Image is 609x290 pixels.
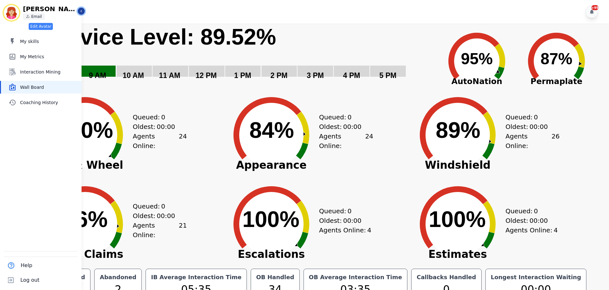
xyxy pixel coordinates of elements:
[410,251,505,258] span: Estimates
[505,112,553,122] div: Queued:
[461,50,493,68] text: 95%
[534,206,538,216] span: 0
[270,71,288,80] text: 2 PM
[37,162,133,168] span: Tire & Wheel
[20,84,79,90] span: Wall Board
[224,162,319,168] span: Appearance
[4,258,33,273] button: Help
[29,23,53,30] button: Edit Avatar
[224,251,319,258] span: Escalations
[343,122,362,131] span: 00:00
[26,15,30,18] img: person
[319,122,367,131] div: Oldest:
[529,122,548,131] span: 00:00
[437,75,517,88] span: AutoNation
[554,225,558,235] span: 4
[133,202,181,211] div: Queued:
[505,216,553,225] div: Oldest:
[319,112,367,122] div: Queued:
[1,96,82,109] a: Coaching History
[44,25,276,49] text: Service Level: 89.52%
[319,216,367,225] div: Oldest:
[123,71,144,80] text: 10 AM
[529,216,548,225] span: 00:00
[98,273,138,282] div: Abandoned
[365,131,373,151] span: 24
[196,71,217,80] text: 12 PM
[179,131,187,151] span: 24
[436,118,480,143] text: 89%
[347,206,352,216] span: 0
[307,71,324,80] text: 3 PM
[517,75,596,88] span: Permaplate
[1,50,82,63] a: My Metrics
[343,216,362,225] span: 00:00
[415,273,477,282] div: Callbacks Handled
[157,122,175,131] span: 00:00
[179,221,187,240] span: 21
[133,122,181,131] div: Oldest:
[541,50,572,68] text: 87%
[21,262,32,269] span: Help
[20,53,79,60] span: My Metrics
[44,24,436,89] svg: Service Level: 0%
[505,131,560,151] div: Agents Online:
[319,206,367,216] div: Queued:
[133,221,187,240] div: Agents Online:
[31,14,42,19] p: Email
[505,206,553,216] div: Queued:
[157,211,175,221] span: 00:00
[591,5,598,10] div: +99
[63,207,108,232] text: 86%
[234,71,251,80] text: 1 PM
[4,273,41,287] button: Log out
[23,6,77,12] p: [PERSON_NAME]
[1,81,82,94] a: Wall Board
[319,131,373,151] div: Agents Online:
[255,273,295,282] div: OB Handled
[161,202,165,211] span: 0
[534,112,538,122] span: 0
[1,66,82,78] a: Interaction Mining
[150,273,243,282] div: IB Average Interaction Time
[490,273,583,282] div: Longest Interaction Waiting
[505,225,560,235] div: Agents Online:
[159,71,180,80] text: 11 AM
[551,131,559,151] span: 26
[242,207,299,232] text: 100%
[308,273,404,282] div: OB Average Interaction Time
[37,251,133,258] span: Other Claims
[505,122,553,131] div: Oldest:
[1,35,82,48] a: My skills
[379,71,397,80] text: 5 PM
[20,99,79,106] span: Coaching History
[249,118,294,143] text: 84%
[367,225,371,235] span: 4
[347,112,352,122] span: 0
[20,38,79,45] span: My skills
[56,118,113,143] text: 100%
[20,276,39,284] span: Log out
[319,225,373,235] div: Agents Online:
[20,69,79,75] span: Interaction Mining
[161,112,165,122] span: 0
[133,112,181,122] div: Queued:
[133,211,181,221] div: Oldest:
[133,131,187,151] div: Agents Online:
[429,207,486,232] text: 100%
[343,71,360,80] text: 4 PM
[89,71,106,80] text: 9 AM
[410,162,505,168] span: Windshield
[4,5,19,20] img: Bordered avatar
